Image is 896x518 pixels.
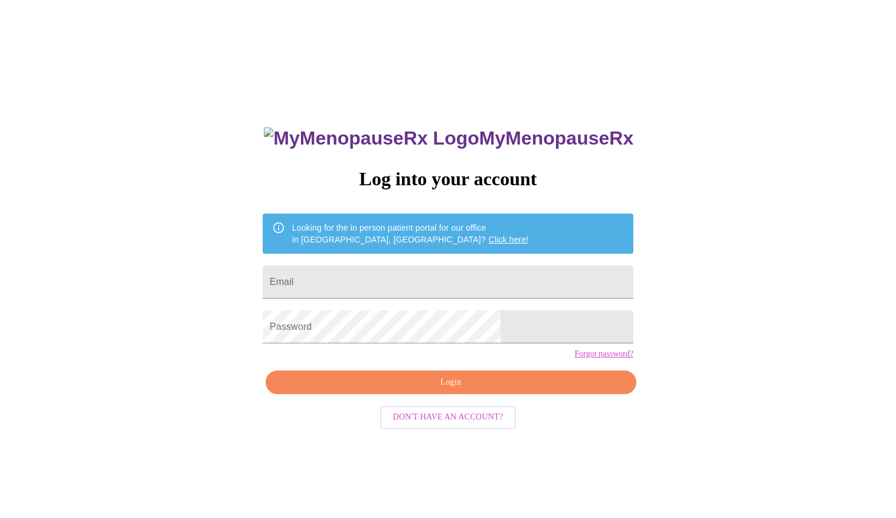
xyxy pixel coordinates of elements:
h3: MyMenopauseRx [264,127,633,149]
button: Don't have an account? [380,406,516,429]
h3: Log into your account [263,168,633,190]
div: Looking for the in person patient portal for our office in [GEOGRAPHIC_DATA], [GEOGRAPHIC_DATA]? [292,217,529,250]
img: MyMenopauseRx Logo [264,127,479,149]
button: Login [266,371,636,395]
a: Don't have an account? [377,411,519,421]
span: Login [279,375,623,390]
a: Click here! [489,235,529,244]
span: Don't have an account? [393,410,503,425]
a: Forgot password? [574,349,633,359]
